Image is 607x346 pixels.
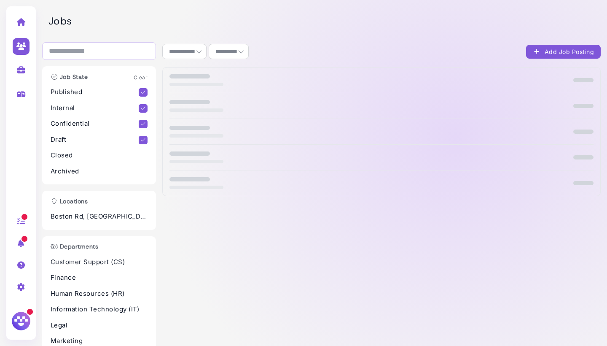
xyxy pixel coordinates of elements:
[51,305,148,314] p: Information Technology (IT)
[51,103,139,113] p: Internal
[526,45,601,59] button: Add Job Posting
[533,47,594,56] div: Add Job Posting
[51,257,148,267] p: Customer Support (CS)
[51,135,139,145] p: Draft
[46,198,92,205] h3: Locations
[46,243,102,250] h3: Departments
[51,167,148,176] p: Archived
[51,321,148,330] p: Legal
[51,212,148,222] p: Boston Rd, [GEOGRAPHIC_DATA], [GEOGRAPHIC_DATA]
[48,15,601,27] h2: Jobs
[51,87,139,97] p: Published
[51,336,148,346] p: Marketing
[51,119,139,129] p: Confidential
[11,311,32,332] img: Megan
[51,273,148,283] p: Finance
[46,73,92,81] h3: Job State
[51,289,148,299] p: Human Resources (HR)
[51,151,148,160] p: Closed
[134,74,148,81] a: Clear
